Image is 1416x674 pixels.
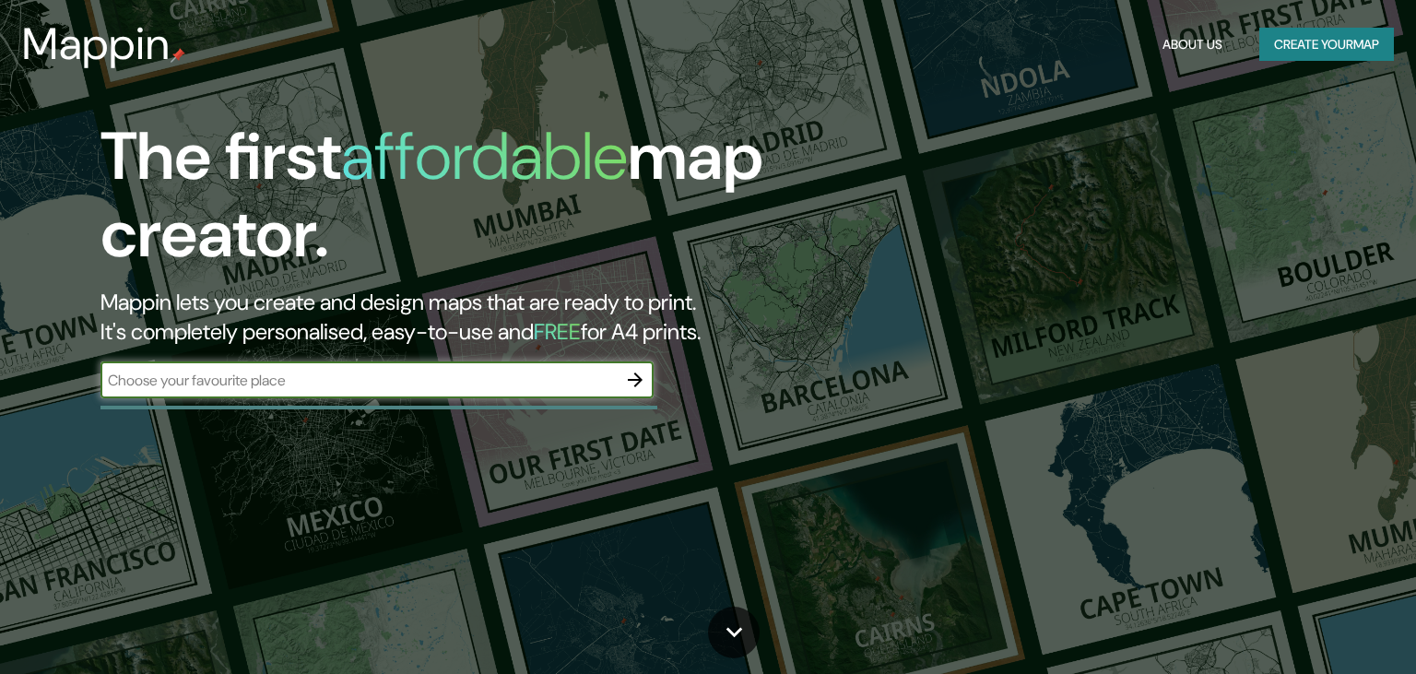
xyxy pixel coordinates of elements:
[1259,28,1394,62] button: Create yourmap
[1155,28,1230,62] button: About Us
[100,288,808,347] h2: Mappin lets you create and design maps that are ready to print. It's completely personalised, eas...
[171,48,185,63] img: mappin-pin
[534,317,581,346] h5: FREE
[341,113,628,199] h1: affordable
[100,118,808,288] h1: The first map creator.
[100,370,617,391] input: Choose your favourite place
[22,18,171,70] h3: Mappin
